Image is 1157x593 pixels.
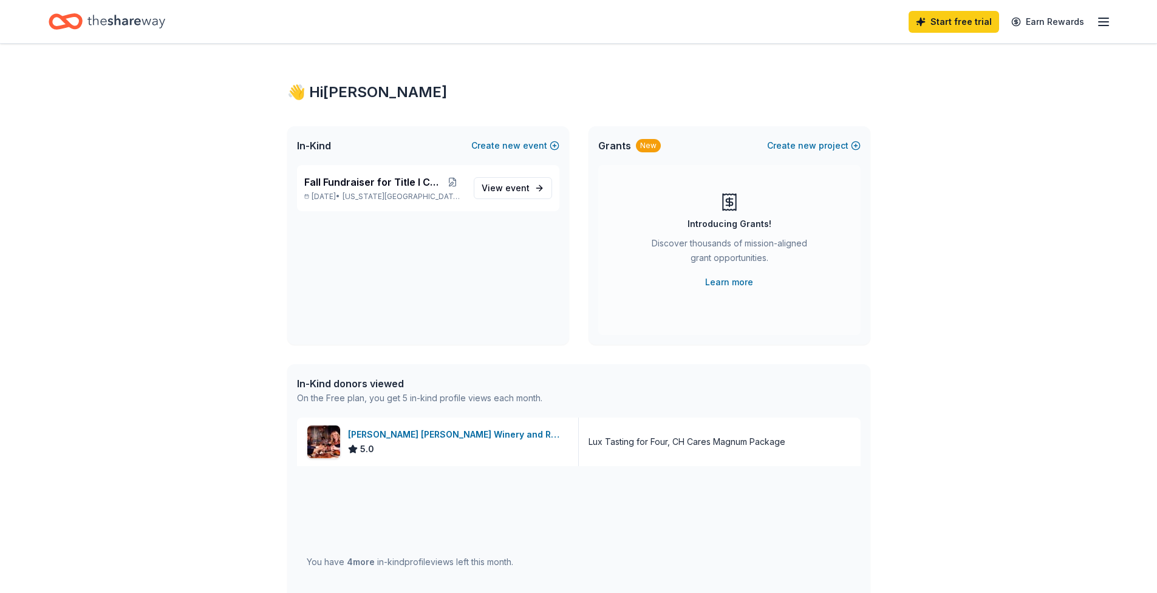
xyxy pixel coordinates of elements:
[304,175,442,189] span: Fall Fundraiser for Title I Chess
[307,425,340,458] img: Image for Cooper's Hawk Winery and Restaurants
[798,138,816,153] span: new
[705,275,753,290] a: Learn more
[482,181,530,195] span: View
[474,177,552,199] a: View event
[49,7,165,36] a: Home
[297,138,331,153] span: In-Kind
[348,427,568,442] div: [PERSON_NAME] [PERSON_NAME] Winery and Restaurants
[598,138,631,153] span: Grants
[347,557,375,567] span: 4 more
[304,192,464,202] p: [DATE] •
[343,192,463,202] span: [US_STATE][GEOGRAPHIC_DATA], [GEOGRAPHIC_DATA]
[647,236,812,270] div: Discover thousands of mission-aligned grant opportunities.
[688,217,771,231] div: Introducing Grants!
[360,442,374,456] span: 5.0
[767,138,861,153] button: Createnewproject
[502,138,520,153] span: new
[297,376,542,391] div: In-Kind donors viewed
[287,83,870,102] div: 👋 Hi [PERSON_NAME]
[471,138,559,153] button: Createnewevent
[307,555,513,569] div: You have in-kind profile views left this month.
[909,11,999,33] a: Start free trial
[297,391,542,405] div: On the Free plan, you get 5 in-kind profile views each month.
[589,435,785,449] div: Lux Tasting for Four, CH Cares Magnum Package
[636,139,661,152] div: New
[1004,11,1091,33] a: Earn Rewards
[505,183,530,193] span: event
